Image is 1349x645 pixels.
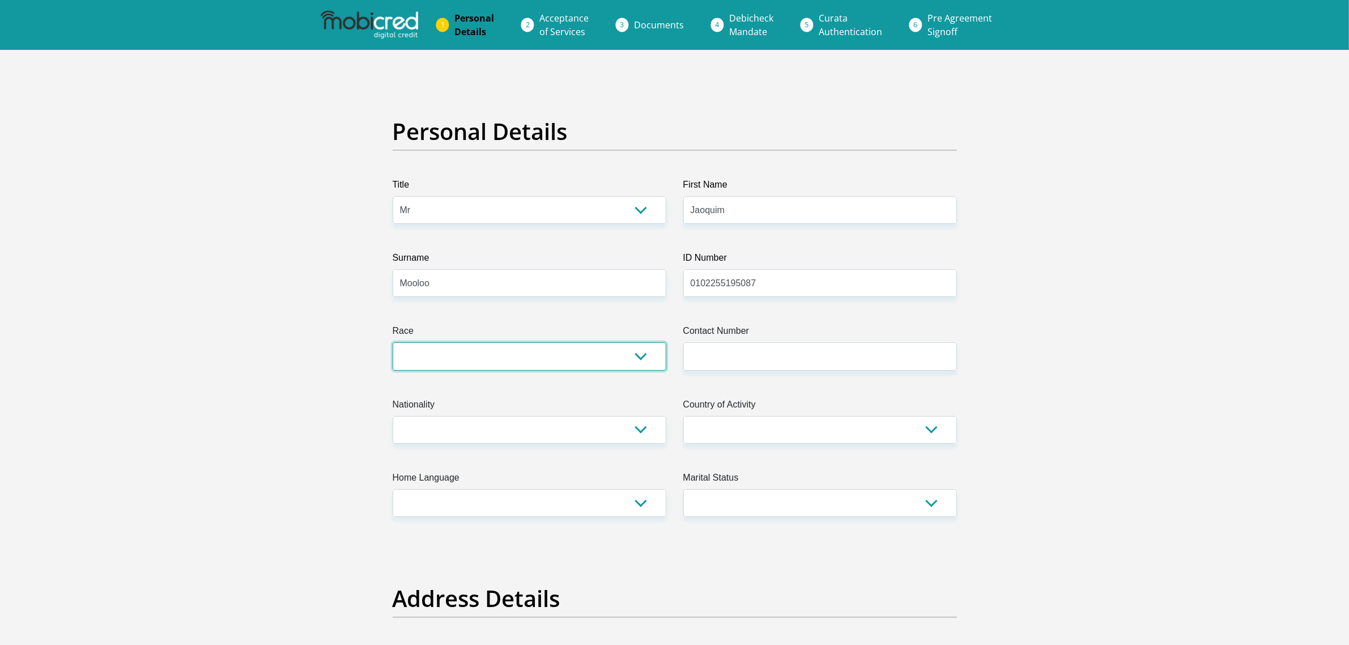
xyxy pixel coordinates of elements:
input: Contact Number [683,342,957,370]
img: mobicred logo [321,11,418,39]
label: Marital Status [683,471,957,489]
span: Curata Authentication [819,12,882,38]
span: Documents [634,19,684,31]
a: Documents [625,14,693,36]
label: Surname [393,251,666,269]
h2: Personal Details [393,118,957,145]
label: First Name [683,178,957,196]
a: CurataAuthentication [810,7,891,43]
label: Nationality [393,398,666,416]
a: Pre AgreementSignoff [918,7,1001,43]
label: Title [393,178,666,196]
a: Acceptanceof Services [530,7,598,43]
label: Race [393,324,666,342]
label: Country of Activity [683,398,957,416]
a: DebicheckMandate [720,7,782,43]
a: PersonalDetails [445,7,503,43]
input: ID Number [683,269,957,297]
h2: Address Details [393,585,957,612]
span: Debicheck Mandate [729,12,773,38]
span: Acceptance of Services [539,12,589,38]
input: First Name [683,196,957,224]
label: ID Number [683,251,957,269]
label: Home Language [393,471,666,489]
span: Personal Details [454,12,494,38]
input: Surname [393,269,666,297]
label: Contact Number [683,324,957,342]
span: Pre Agreement Signoff [927,12,992,38]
